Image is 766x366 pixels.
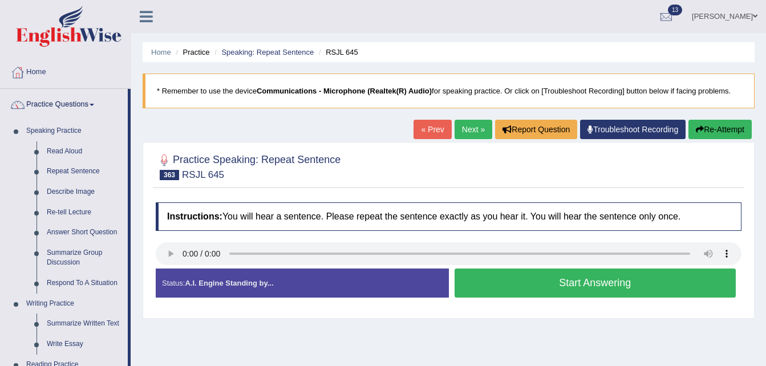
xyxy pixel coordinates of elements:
[495,120,577,139] button: Report Question
[688,120,752,139] button: Re-Attempt
[156,269,449,298] div: Status:
[668,5,682,15] span: 13
[42,182,128,202] a: Describe Image
[580,120,686,139] a: Troubleshoot Recording
[156,152,341,180] h2: Practice Speaking: Repeat Sentence
[42,141,128,162] a: Read Aloud
[21,294,128,314] a: Writing Practice
[316,47,358,58] li: RSJL 645
[173,47,209,58] li: Practice
[1,89,128,117] a: Practice Questions
[42,222,128,243] a: Answer Short Question
[151,48,171,56] a: Home
[42,314,128,334] a: Summarize Written Text
[221,48,314,56] a: Speaking: Repeat Sentence
[185,279,273,287] strong: A.I. Engine Standing by...
[42,334,128,355] a: Write Essay
[1,56,131,85] a: Home
[160,170,179,180] span: 363
[42,161,128,182] a: Repeat Sentence
[414,120,451,139] a: « Prev
[42,202,128,223] a: Re-tell Lecture
[455,120,492,139] a: Next »
[42,273,128,294] a: Respond To A Situation
[143,74,755,108] blockquote: * Remember to use the device for speaking practice. Or click on [Troubleshoot Recording] button b...
[42,243,128,273] a: Summarize Group Discussion
[156,202,741,231] h4: You will hear a sentence. Please repeat the sentence exactly as you hear it. You will hear the se...
[182,169,224,180] small: RSJL 645
[21,121,128,141] a: Speaking Practice
[257,87,432,95] b: Communications - Microphone (Realtek(R) Audio)
[167,212,222,221] b: Instructions:
[455,269,736,298] button: Start Answering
